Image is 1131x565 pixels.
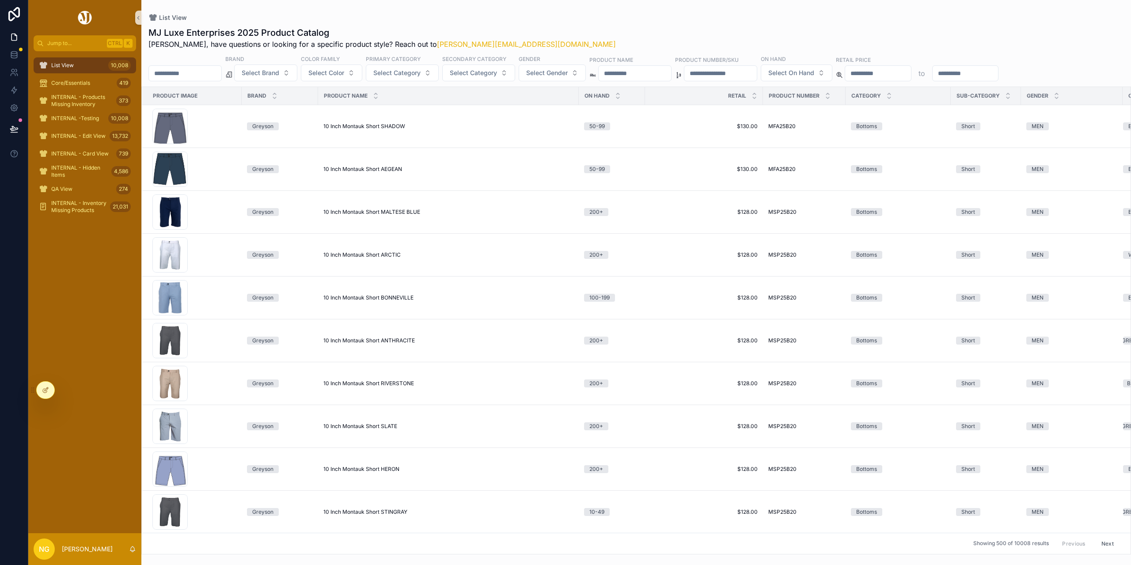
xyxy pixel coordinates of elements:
[589,56,633,64] label: Product Name
[761,64,832,81] button: Select Button
[323,508,407,516] span: 10 Inch Montauk Short STINGRAY
[584,379,640,387] a: 200+
[650,209,758,216] a: $128.00
[34,35,136,51] button: Jump to...CtrlK
[51,164,108,178] span: INTERNAL - Hidden Items
[956,122,1016,130] a: Short
[47,40,103,47] span: Jump to...
[108,60,131,71] div: 10,008
[111,166,131,177] div: 4,586
[308,68,344,77] span: Select Color
[961,465,975,473] div: Short
[768,251,797,258] span: MSP25B20
[851,337,945,345] a: Bottoms
[584,251,640,259] a: 200+
[159,13,187,22] span: List View
[1027,92,1048,99] span: Gender
[110,131,131,141] div: 13,732
[761,55,786,63] label: On Hand
[650,294,758,301] span: $128.00
[768,209,797,216] span: MSP25B20
[323,209,573,216] a: 10 Inch Montauk Short MALTESE BLUE
[252,122,273,130] div: Greyson
[51,186,72,193] span: QA View
[961,165,975,173] div: Short
[247,92,266,99] span: Brand
[34,146,136,162] a: INTERNAL - Card View739
[252,208,273,216] div: Greyson
[589,251,603,259] div: 200+
[584,92,610,99] span: On Hand
[589,337,603,345] div: 200+
[108,113,131,124] div: 10,008
[247,208,313,216] a: Greyson
[768,337,840,344] a: MSP25B20
[39,544,49,554] span: NG
[323,423,573,430] a: 10 Inch Montauk Short SLATE
[34,199,136,215] a: INTERNAL - Inventory Missing Products21,031
[768,466,840,473] a: MSP25B20
[584,294,640,302] a: 100-199
[252,465,273,473] div: Greyson
[1032,422,1044,430] div: MEN
[650,337,758,344] span: $128.00
[107,39,123,48] span: Ctrl
[956,251,1016,259] a: Short
[1032,465,1044,473] div: MEN
[768,423,797,430] span: MSP25B20
[768,380,797,387] span: MSP25B20
[589,465,603,473] div: 200+
[51,115,99,122] span: INTERNAL -Testing
[956,208,1016,216] a: Short
[247,379,313,387] a: Greyson
[851,165,945,173] a: Bottoms
[323,123,405,130] span: 10 Inch Montauk Short SHADOW
[34,93,136,109] a: INTERNAL - Products Missing Inventory373
[589,208,603,216] div: 200+
[51,150,109,157] span: INTERNAL - Card View
[584,122,640,130] a: 50-99
[148,13,187,22] a: List View
[961,422,975,430] div: Short
[851,379,945,387] a: Bottoms
[851,208,945,216] a: Bottoms
[148,27,616,39] h1: MJ Luxe Enterprises 2025 Product Catalog
[1032,294,1044,302] div: MEN
[252,165,273,173] div: Greyson
[650,508,758,516] a: $128.00
[247,465,313,473] a: Greyson
[851,465,945,473] a: Bottoms
[323,423,397,430] span: 10 Inch Montauk Short SLATE
[1032,251,1044,259] div: MEN
[234,64,297,81] button: Select Button
[768,123,840,130] a: MFA25B20
[1026,337,1117,345] a: MEN
[650,423,758,430] a: $128.00
[768,123,796,130] span: MFA25B20
[323,380,573,387] a: 10 Inch Montauk Short RIVERSTONE
[956,294,1016,302] a: Short
[584,422,640,430] a: 200+
[768,508,797,516] span: MSP25B20
[526,68,568,77] span: Select Gender
[1032,208,1044,216] div: MEN
[301,55,340,63] label: Color Family
[589,422,603,430] div: 200+
[589,165,605,173] div: 50-99
[851,508,945,516] a: Bottoms
[768,466,797,473] span: MSP25B20
[247,422,313,430] a: Greyson
[584,208,640,216] a: 200+
[366,64,439,81] button: Select Button
[1095,537,1120,550] button: Next
[856,122,877,130] div: Bottoms
[51,80,90,87] span: Core/Essentials
[650,251,758,258] a: $128.00
[650,166,758,173] span: $130.00
[1032,337,1044,345] div: MEN
[301,64,362,81] button: Select Button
